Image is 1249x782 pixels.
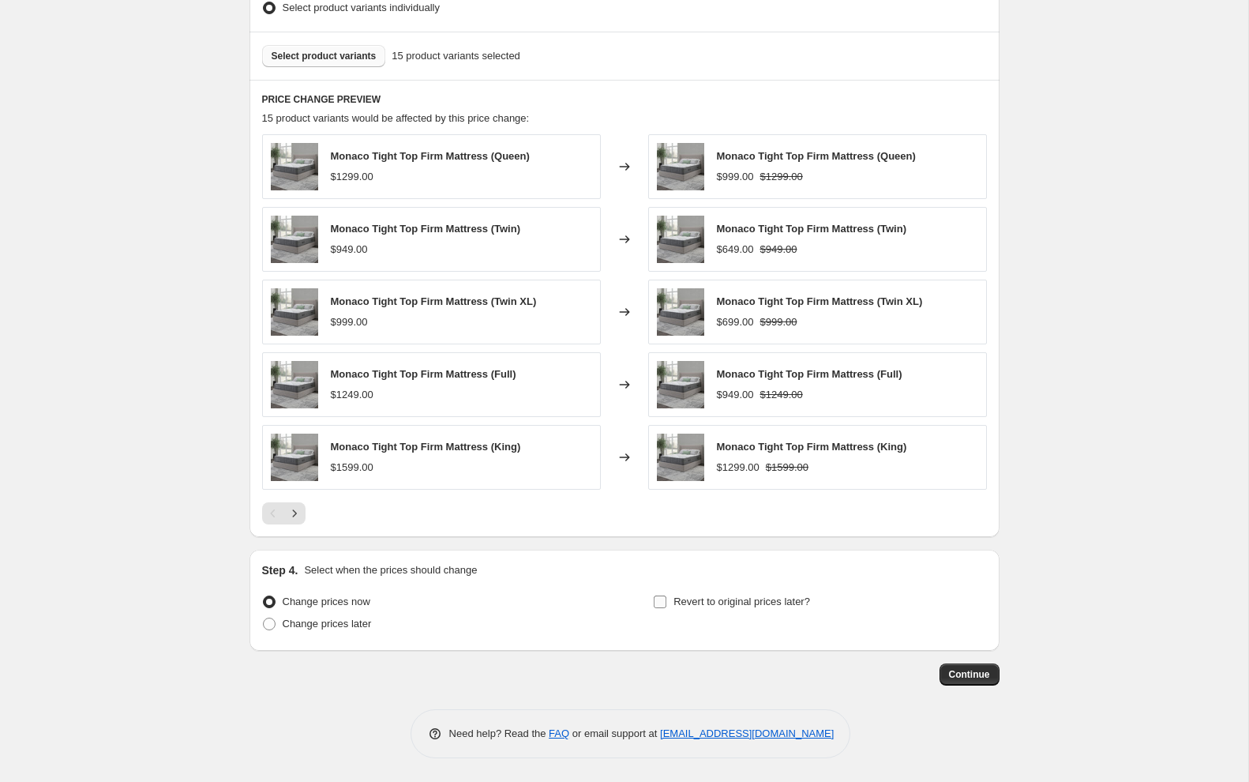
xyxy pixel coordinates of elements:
[331,387,373,403] div: $1249.00
[717,368,902,380] span: Monaco Tight Top Firm Mattress (Full)
[717,242,754,258] div: $649.00
[569,727,660,739] span: or email support at
[949,668,990,681] span: Continue
[271,288,318,336] img: 36824-04SHERWEncore2024Launch_PDPPackets_ATF_MonacoFTT_A_01-IC5_80x.jpg
[271,143,318,190] img: 36824-04SHERWEncore2024Launch_PDPPackets_ATF_MonacoFTT_A_01-IC5_80x.jpg
[660,727,834,739] a: [EMAIL_ADDRESS][DOMAIN_NAME]
[331,295,537,307] span: Monaco Tight Top Firm Mattress (Twin XL)
[657,143,704,190] img: 36824-04SHERWEncore2024Launch_PDPPackets_ATF_MonacoFTT_A_01-IC5_80x.jpg
[717,460,760,476] div: $1299.00
[331,441,521,453] span: Monaco Tight Top Firm Mattress (King)
[717,314,754,330] div: $699.00
[717,295,923,307] span: Monaco Tight Top Firm Mattress (Twin XL)
[304,562,477,578] p: Select when the prices should change
[271,216,318,263] img: 36824-04SHERWEncore2024Launch_PDPPackets_ATF_MonacoFTT_A_01-IC5_80x.jpg
[760,242,797,258] strike: $949.00
[331,460,373,476] div: $1599.00
[717,223,907,235] span: Monaco Tight Top Firm Mattress (Twin)
[657,216,704,263] img: 36824-04SHERWEncore2024Launch_PDPPackets_ATF_MonacoFTT_A_01-IC5_80x.jpg
[760,169,803,185] strike: $1299.00
[940,664,1000,686] button: Continue
[717,387,754,403] div: $949.00
[331,169,373,185] div: $1299.00
[283,596,370,607] span: Change prices now
[657,434,704,481] img: 36824-04SHERWEncore2024Launch_PDPPackets_ATF_MonacoFTT_A_01-IC5_80x.jpg
[331,368,516,380] span: Monaco Tight Top Firm Mattress (Full)
[262,93,987,106] h6: PRICE CHANGE PREVIEW
[262,112,530,124] span: 15 product variants would be affected by this price change:
[271,361,318,408] img: 36824-04SHERWEncore2024Launch_PDPPackets_ATF_MonacoFTT_A_01-IC5_80x.jpg
[331,314,368,330] div: $999.00
[449,727,549,739] span: Need help? Read the
[331,242,368,258] div: $949.00
[760,314,797,330] strike: $999.00
[549,727,569,739] a: FAQ
[673,596,810,607] span: Revert to original prices later?
[262,45,386,67] button: Select product variants
[283,502,306,524] button: Next
[657,288,704,336] img: 36824-04SHERWEncore2024Launch_PDPPackets_ATF_MonacoFTT_A_01-IC5_80x.jpg
[717,441,907,453] span: Monaco Tight Top Firm Mattress (King)
[272,50,377,62] span: Select product variants
[262,502,306,524] nav: Pagination
[331,223,521,235] span: Monaco Tight Top Firm Mattress (Twin)
[262,562,298,578] h2: Step 4.
[657,361,704,408] img: 36824-04SHERWEncore2024Launch_PDPPackets_ATF_MonacoFTT_A_01-IC5_80x.jpg
[717,150,916,162] span: Monaco Tight Top Firm Mattress (Queen)
[760,387,803,403] strike: $1249.00
[283,2,440,13] span: Select product variants individually
[717,169,754,185] div: $999.00
[331,150,530,162] span: Monaco Tight Top Firm Mattress (Queen)
[271,434,318,481] img: 36824-04SHERWEncore2024Launch_PDPPackets_ATF_MonacoFTT_A_01-IC5_80x.jpg
[392,48,520,64] span: 15 product variants selected
[766,460,808,476] strike: $1599.00
[283,618,372,630] span: Change prices later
